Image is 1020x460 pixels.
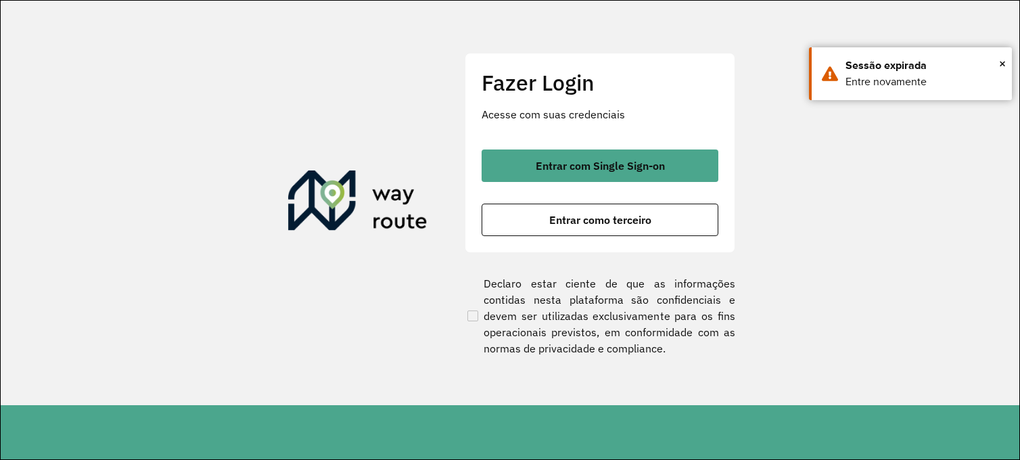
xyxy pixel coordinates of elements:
[549,214,651,225] span: Entrar como terceiro
[536,160,665,171] span: Entrar com Single Sign-on
[482,149,718,182] button: button
[482,106,718,122] p: Acesse com suas credenciais
[288,170,427,235] img: Roteirizador AmbevTech
[465,275,735,356] label: Declaro estar ciente de que as informações contidas nesta plataforma são confidenciais e devem se...
[482,204,718,236] button: button
[845,74,1002,90] div: Entre novamente
[999,53,1006,74] button: Close
[845,57,1002,74] div: Sessão expirada
[999,53,1006,74] span: ×
[482,70,718,95] h2: Fazer Login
